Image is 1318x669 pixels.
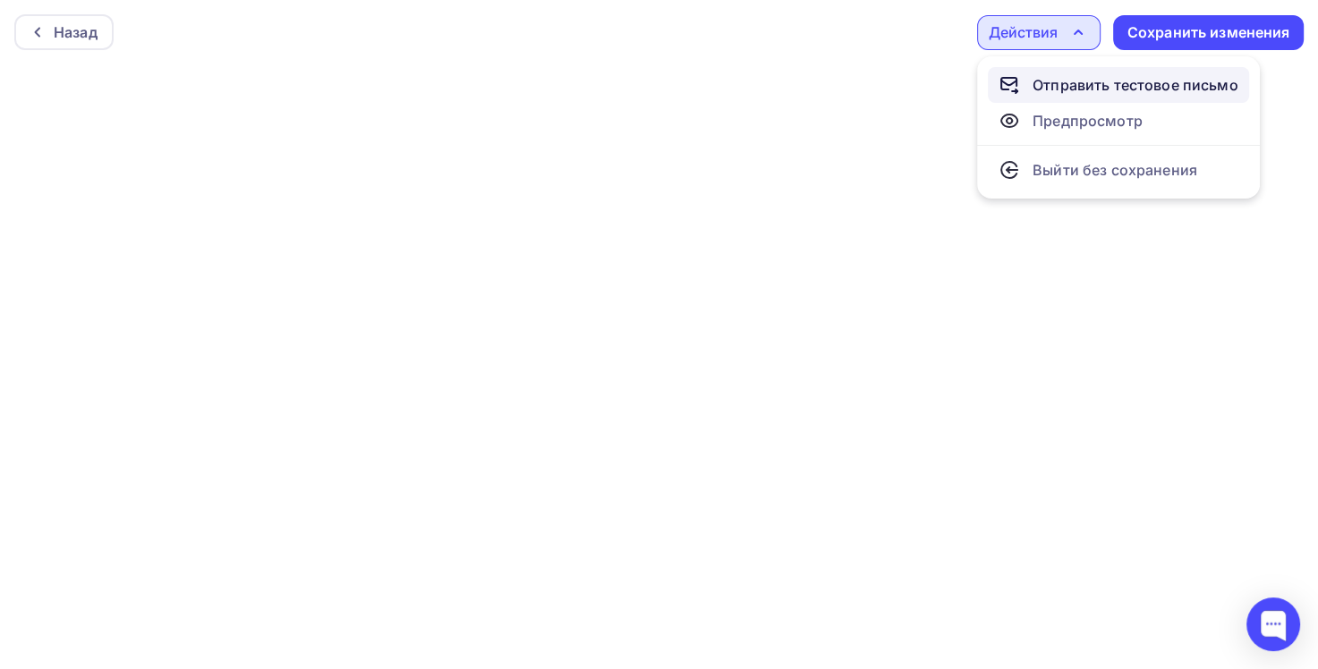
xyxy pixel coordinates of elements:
[1033,74,1238,96] div: Отправить тестовое письмо
[1033,159,1197,181] div: Выйти без сохранения
[989,21,1058,43] div: Действия
[977,15,1101,50] button: Действия
[54,21,98,43] div: Назад
[1127,22,1290,43] div: Сохранить изменения
[1033,110,1143,131] div: Предпросмотр
[977,56,1260,199] ul: Действия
